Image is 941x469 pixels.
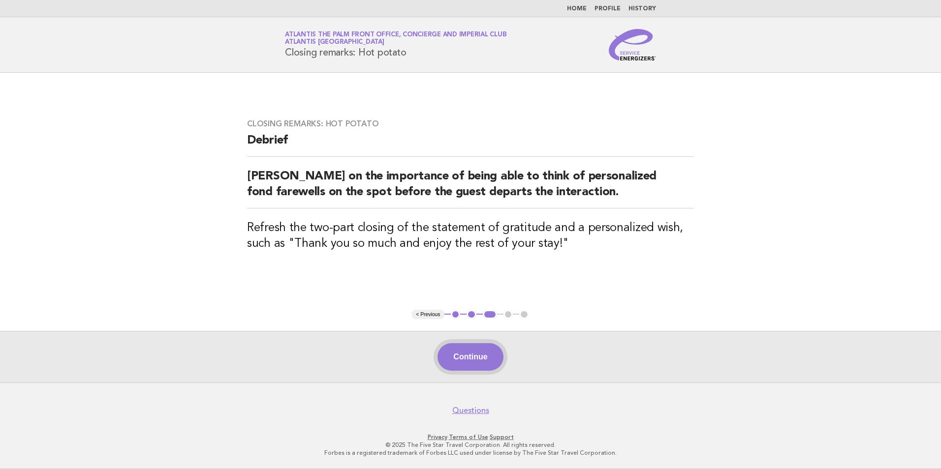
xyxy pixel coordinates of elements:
[490,434,514,440] a: Support
[169,441,772,449] p: © 2025 The Five Star Travel Corporation. All rights reserved.
[285,39,384,46] span: Atlantis [GEOGRAPHIC_DATA]
[247,119,694,129] h3: Closing remarks: Hot potato
[169,433,772,441] p: · ·
[285,32,506,58] h1: Closing remarks: Hot potato
[247,220,694,252] h3: Refresh the two-part closing of the statement of gratitude and a personalized wish, such as "Than...
[483,310,497,320] button: 3
[449,434,488,440] a: Terms of Use
[412,310,444,320] button: < Previous
[451,310,461,320] button: 1
[285,31,506,45] a: Atlantis The Palm Front Office, Concierge and Imperial ClubAtlantis [GEOGRAPHIC_DATA]
[609,29,656,60] img: Service Energizers
[247,169,694,208] h2: [PERSON_NAME] on the importance of being able to think of personalized fond farewells on the spot...
[467,310,476,320] button: 2
[438,343,503,371] button: Continue
[567,6,587,12] a: Home
[428,434,447,440] a: Privacy
[247,133,694,157] h2: Debrief
[452,406,489,415] a: Questions
[595,6,621,12] a: Profile
[169,449,772,457] p: Forbes is a registered trademark of Forbes LLC used under license by The Five Star Travel Corpora...
[628,6,656,12] a: History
